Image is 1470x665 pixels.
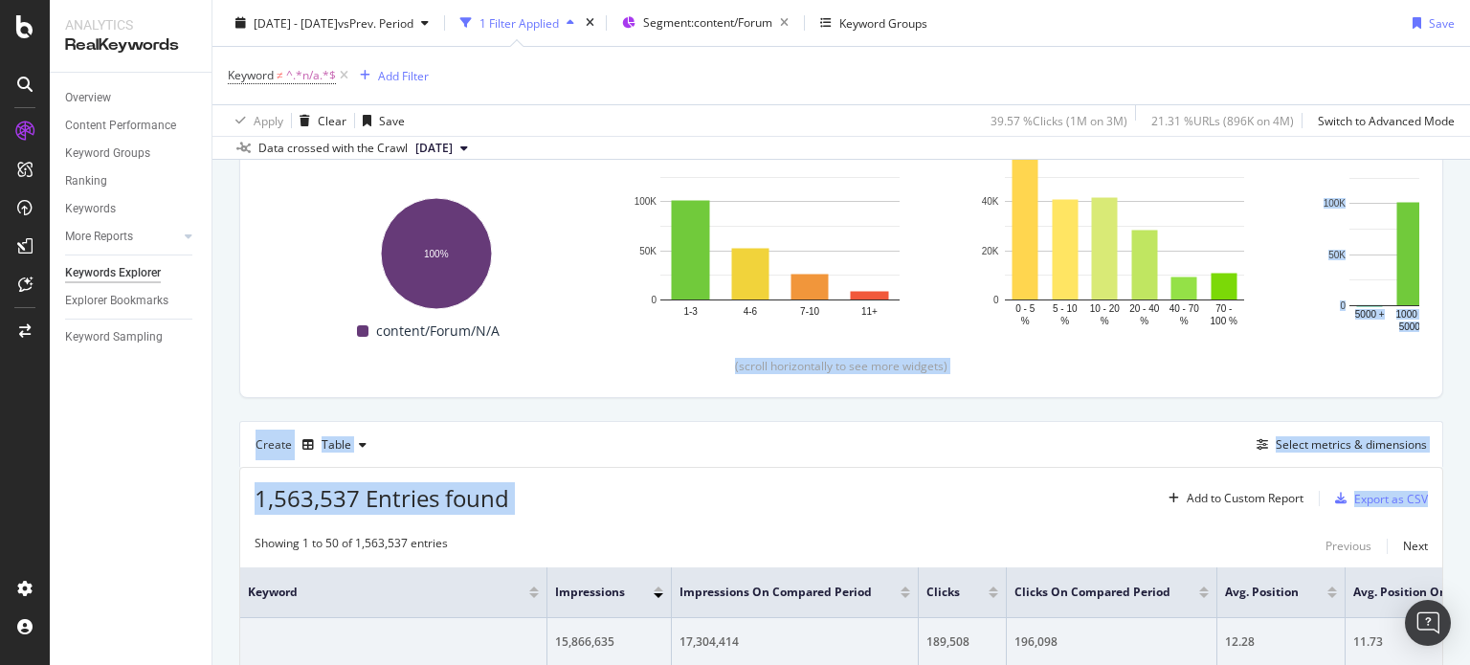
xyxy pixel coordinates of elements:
div: Keyword Groups [65,144,150,164]
button: Add to Custom Report [1161,483,1303,514]
div: Explorer Bookmarks [65,291,168,311]
text: % [1060,316,1069,326]
div: More Reports [65,227,133,247]
div: 189,508 [926,633,998,651]
text: 70 - [1215,303,1232,314]
text: 5000 + [1355,309,1385,320]
button: Next [1403,535,1428,558]
div: Open Intercom Messenger [1405,600,1451,646]
text: 11+ [861,306,878,317]
text: 1000 - [1396,309,1423,320]
text: 20 - 40 [1129,303,1160,314]
button: Keyword Groups [813,8,935,38]
div: Clear [318,112,346,128]
a: Explorer Bookmarks [65,291,198,311]
a: Overview [65,88,198,108]
div: Apply [254,112,283,128]
div: Next [1403,538,1428,554]
button: Apply [228,105,283,136]
span: Keyword [248,584,501,601]
text: 5 - 10 [1053,303,1078,314]
text: % [1101,316,1109,326]
div: Keywords Explorer [65,263,161,283]
div: Showing 1 to 50 of 1,563,537 entries [255,535,448,558]
div: Keyword Sampling [65,327,163,347]
div: (scroll horizontally to see more widgets) [263,358,1419,374]
svg: A chart. [286,188,585,312]
span: ≠ [277,67,283,83]
span: Clicks On Compared Period [1014,584,1170,601]
text: 0 - 5 [1015,303,1035,314]
div: Select metrics & dimensions [1276,436,1427,453]
div: 39.57 % Clicks ( 1M on 3M ) [991,112,1127,128]
text: 100 % [1211,316,1237,326]
div: Export as CSV [1354,491,1428,507]
svg: A chart. [975,143,1274,328]
a: Keyword Sampling [65,327,198,347]
button: 1 Filter Applied [453,8,582,38]
span: Clicks [926,584,960,601]
div: Data crossed with the Crawl [258,140,408,157]
text: 40 - 70 [1169,303,1200,314]
button: Add Filter [352,64,429,87]
span: [DATE] - [DATE] [254,14,338,31]
span: Impressions On Compared Period [679,584,872,601]
div: Previous [1325,538,1371,554]
div: Analytics [65,15,196,34]
div: Content Performance [65,116,176,136]
a: Keywords [65,199,198,219]
text: 0 [1340,300,1346,311]
button: Table [295,430,374,460]
button: Switch to Advanced Mode [1310,105,1455,136]
div: 17,304,414 [679,633,910,651]
div: Add Filter [378,67,429,83]
button: Save [355,105,405,136]
text: 50K [1328,250,1346,260]
text: 10 - 20 [1090,303,1121,314]
text: 7-10 [800,306,819,317]
text: % [1140,316,1148,326]
div: Overview [65,88,111,108]
div: 15,866,635 [555,633,663,651]
button: Select metrics & dimensions [1249,433,1427,456]
div: 21.31 % URLs ( 896K on 4M ) [1151,112,1294,128]
text: 50K [639,246,657,256]
button: [DATE] - [DATE]vsPrev. Period [228,8,436,38]
text: 100K [1324,199,1347,210]
div: A chart. [631,143,929,328]
text: 0 [651,295,657,305]
div: Ranking [65,171,107,191]
text: 20K [982,246,999,256]
text: % [1021,316,1030,326]
span: 2025 Aug. 4th [415,140,453,157]
text: % [1180,316,1189,326]
a: Keywords Explorer [65,263,198,283]
text: 0 [993,295,999,305]
span: content/Forum/N/A [376,320,500,343]
div: Add to Custom Report [1187,493,1303,504]
div: times [582,13,598,33]
div: 196,098 [1014,633,1209,651]
span: Keyword [228,67,274,83]
text: 1-3 [683,306,698,317]
button: Previous [1325,535,1371,558]
div: 12.28 [1225,633,1337,651]
text: 40K [982,197,999,208]
div: Save [379,112,405,128]
button: Save [1405,8,1455,38]
text: 5000 [1399,321,1421,332]
text: 4-6 [744,306,758,317]
button: [DATE] [408,137,476,160]
button: Segment:content/Forum [614,8,796,38]
div: 1 Filter Applied [479,14,559,31]
a: Keyword Groups [65,144,198,164]
text: 100% [424,249,449,259]
span: Impressions [555,584,625,601]
a: Content Performance [65,116,198,136]
div: Keywords [65,199,116,219]
span: vs Prev. Period [338,14,413,31]
text: 100K [635,197,657,208]
div: Save [1429,14,1455,31]
span: Segment: content/Forum [643,14,772,31]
